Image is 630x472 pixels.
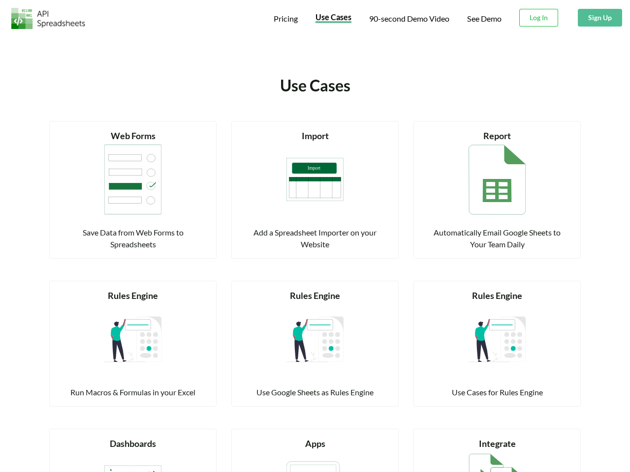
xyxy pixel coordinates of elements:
[519,9,558,27] button: Log In
[274,14,298,23] span: Pricing
[244,386,386,398] div: Use Google Sheets as Rules Engine
[467,14,502,24] a: See Demo
[286,143,344,216] img: Use Case
[426,289,568,302] div: Rules Engine
[62,289,204,302] div: Rules Engine
[186,74,444,97] div: Use Cases
[62,386,204,398] div: Run Macros & Formulas in your Excel
[286,302,344,376] img: Use Case
[469,302,526,376] img: Use Case
[244,129,386,143] div: Import
[11,8,85,29] img: Logo.png
[62,227,204,250] div: Save Data from Web Forms to Spreadsheets
[426,437,568,450] div: Integrate
[104,143,161,216] img: Use Case
[244,437,386,450] div: Apps
[104,302,161,376] img: Use Case
[244,289,386,302] div: Rules Engine
[578,9,622,27] button: Sign Up
[244,227,386,250] div: Add a Spreadsheet Importer on your Website
[426,386,568,398] div: Use Cases for Rules Engine
[62,437,204,450] div: Dashboards
[426,227,568,250] div: Automatically Email Google Sheets to Your Team Daily
[369,15,449,23] span: 90-second Demo Video
[469,143,526,216] img: Use Case
[315,12,351,22] span: Use Cases
[62,129,204,143] div: Web Forms
[426,129,568,143] div: Report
